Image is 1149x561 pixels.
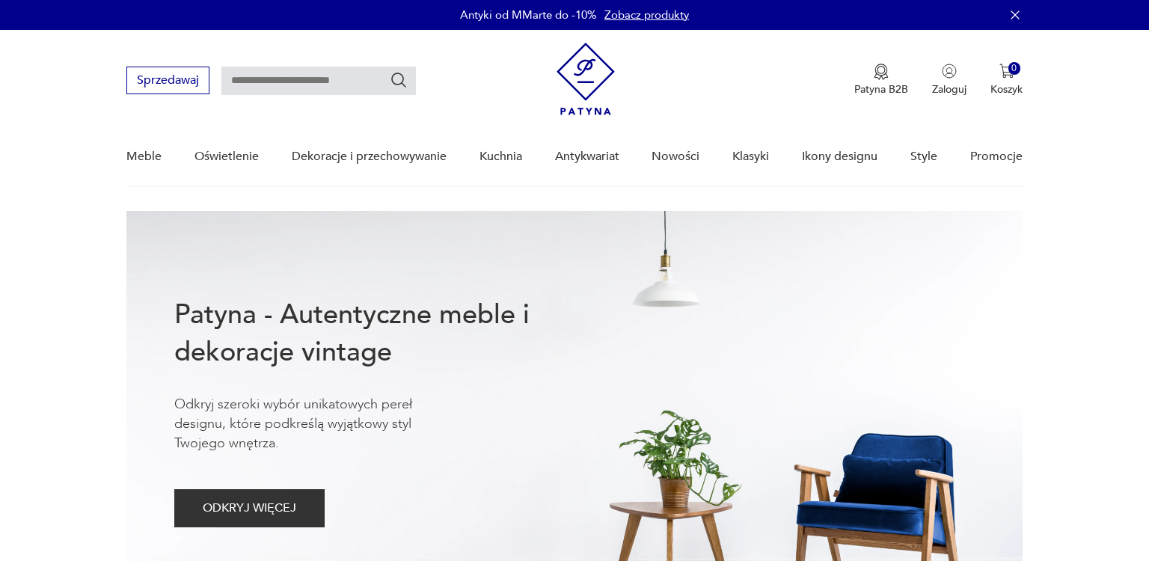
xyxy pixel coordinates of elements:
button: 0Koszyk [990,64,1023,96]
a: Kuchnia [479,128,522,186]
p: Antyki od MMarte do -10% [460,7,597,22]
h1: Patyna - Autentyczne meble i dekoracje vintage [174,296,578,371]
a: Ikona medaluPatyna B2B [854,64,908,96]
img: Ikona koszyka [999,64,1014,79]
img: Ikonka użytkownika [942,64,957,79]
a: Antykwariat [555,128,619,186]
p: Koszyk [990,82,1023,96]
p: Zaloguj [932,82,966,96]
img: Ikona medalu [874,64,889,80]
button: ODKRYJ WIĘCEJ [174,489,325,527]
a: Dekoracje i przechowywanie [292,128,447,186]
img: Patyna - sklep z meblami i dekoracjami vintage [557,43,615,115]
a: ODKRYJ WIĘCEJ [174,504,325,515]
button: Sprzedawaj [126,67,209,94]
a: Promocje [970,128,1023,186]
button: Patyna B2B [854,64,908,96]
p: Patyna B2B [854,82,908,96]
a: Sprzedawaj [126,76,209,87]
div: 0 [1008,62,1021,75]
a: Klasyki [732,128,769,186]
a: Nowości [652,128,699,186]
button: Szukaj [390,71,408,89]
a: Oświetlenie [194,128,259,186]
a: Meble [126,128,162,186]
a: Zobacz produkty [604,7,689,22]
button: Zaloguj [932,64,966,96]
a: Ikony designu [802,128,877,186]
a: Style [910,128,937,186]
p: Odkryj szeroki wybór unikatowych pereł designu, które podkreślą wyjątkowy styl Twojego wnętrza. [174,395,459,453]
